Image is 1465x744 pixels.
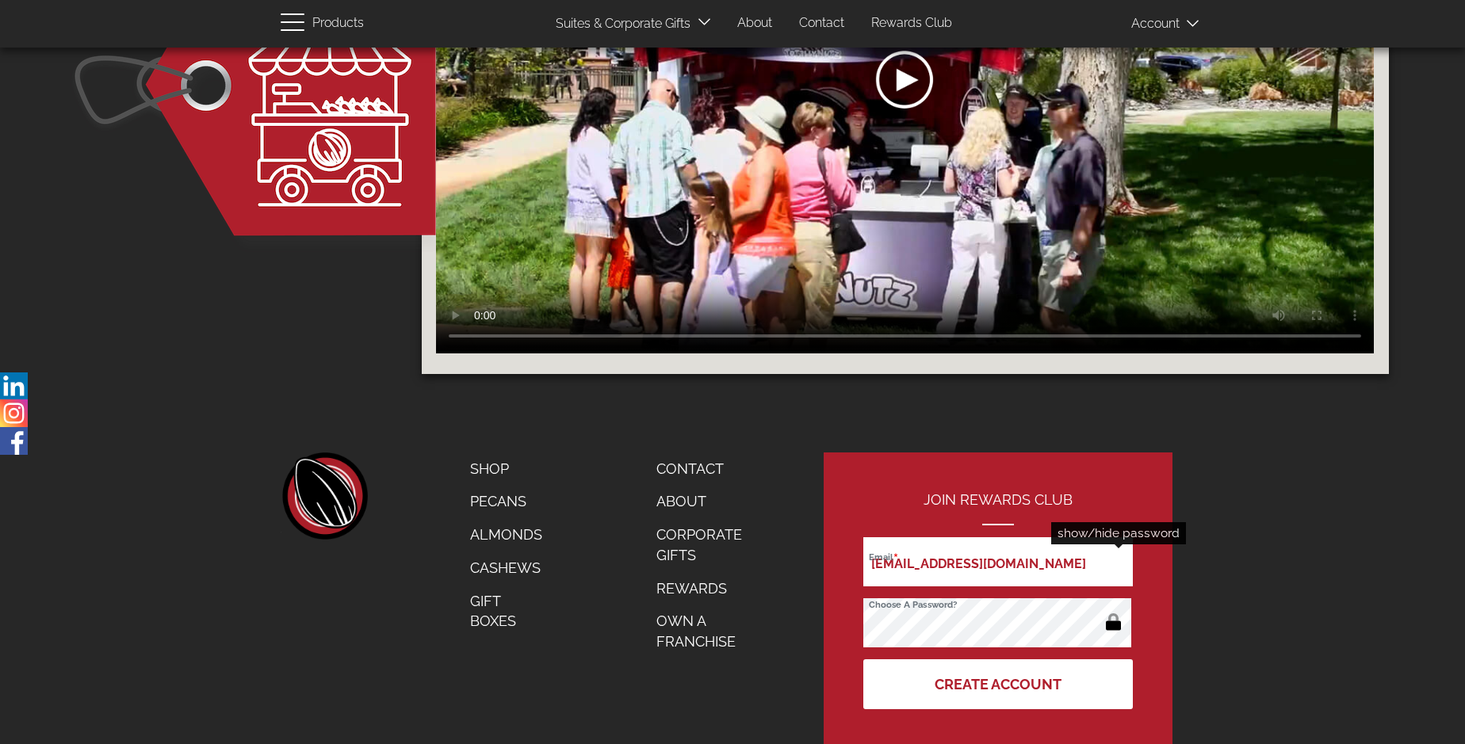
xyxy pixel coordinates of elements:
[645,485,773,518] a: About
[645,605,773,658] a: Own a Franchise
[458,585,554,638] a: Gift Boxes
[787,8,856,39] a: Contact
[312,12,364,35] span: Products
[458,551,554,585] a: Cashews
[544,9,695,40] a: Suites & Corporate Gifts
[281,452,368,540] a: home
[1051,522,1186,544] div: show/hide password
[645,452,773,486] a: Contact
[863,492,1133,525] h2: Join Rewards Club
[458,518,554,551] a: Almonds
[859,8,964,39] a: Rewards Club
[645,518,773,571] a: Corporate Gifts
[458,452,554,486] a: Shop
[863,659,1133,709] button: Create Account
[863,537,1133,586] input: Email
[725,8,784,39] a: About
[645,572,773,605] a: Rewards
[458,485,554,518] a: Pecans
